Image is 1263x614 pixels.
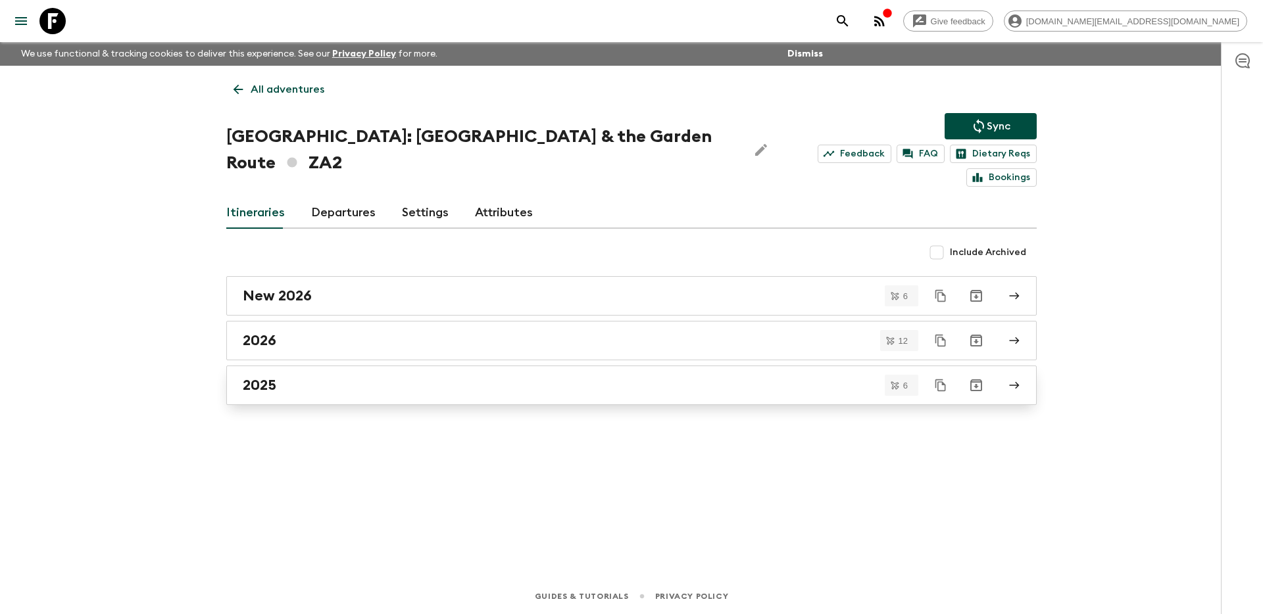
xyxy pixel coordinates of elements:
a: Attributes [475,197,533,229]
a: Departures [311,197,376,229]
a: New 2026 [226,276,1037,316]
a: Guides & Tutorials [535,589,629,603]
a: FAQ [897,145,945,163]
span: Give feedback [924,16,993,26]
button: Duplicate [929,373,953,397]
button: Edit Adventure Title [748,124,774,176]
p: Sync [987,118,1010,134]
div: [DOMAIN_NAME][EMAIL_ADDRESS][DOMAIN_NAME] [1004,11,1247,32]
h2: 2025 [243,377,276,394]
a: Dietary Reqs [950,145,1037,163]
button: Archive [963,283,989,309]
a: 2026 [226,321,1037,360]
span: [DOMAIN_NAME][EMAIL_ADDRESS][DOMAIN_NAME] [1019,16,1247,26]
a: Privacy Policy [332,49,396,59]
a: Settings [402,197,449,229]
button: Archive [963,372,989,398]
span: 6 [895,381,916,390]
h2: New 2026 [243,287,312,304]
a: Privacy Policy [655,589,728,603]
button: search adventures [830,8,856,34]
p: All adventures [251,82,324,97]
a: Itineraries [226,197,285,229]
button: Duplicate [929,284,953,308]
a: All adventures [226,76,332,103]
button: Archive [963,327,989,354]
p: We use functional & tracking cookies to deliver this experience. See our for more. [16,42,443,66]
a: Give feedback [903,11,993,32]
a: 2025 [226,366,1037,405]
button: Dismiss [784,45,826,63]
a: Feedback [818,145,891,163]
a: Bookings [966,168,1037,187]
button: Sync adventure departures to the booking engine [945,113,1037,139]
button: Duplicate [929,329,953,352]
span: 6 [895,292,916,300]
span: 12 [891,337,916,345]
button: menu [8,8,34,34]
h2: 2026 [243,332,276,349]
h1: [GEOGRAPHIC_DATA]: [GEOGRAPHIC_DATA] & the Garden Route ZA2 [226,124,737,176]
span: Include Archived [950,246,1026,259]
